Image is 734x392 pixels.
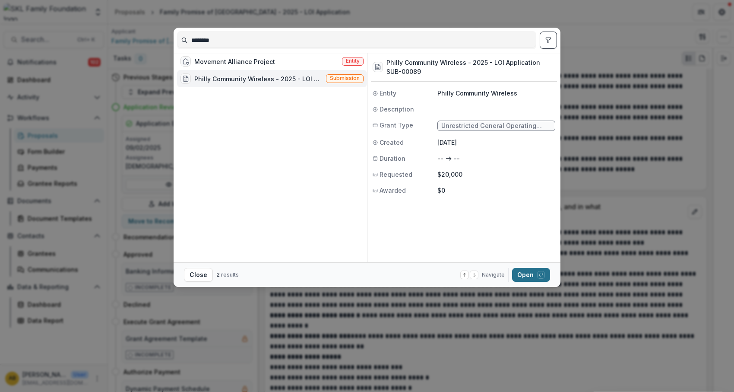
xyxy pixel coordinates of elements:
p: Philly Community Wireless [437,89,555,98]
span: Awarded [380,186,406,195]
p: -- [437,154,443,163]
p: $20,000 [437,170,555,179]
div: Philly Community Wireless - 2025 - LOI Application [194,74,323,83]
span: Grant Type [380,121,413,130]
span: results [221,271,239,278]
span: Description [380,105,414,114]
button: Close [184,268,213,282]
button: toggle filters [540,32,557,49]
p: [DATE] [437,138,555,147]
span: Created [380,138,404,147]
span: Duration [380,154,405,163]
span: Submission [330,75,360,81]
div: Movement Alliance Project [194,57,275,66]
button: Open [512,268,550,282]
span: Entity [346,58,360,64]
span: Entity [380,89,396,98]
span: Unrestricted General Operating Grant [441,122,551,130]
span: 2 [216,271,220,278]
span: Navigate [482,271,505,279]
h3: Philly Community Wireless - 2025 - LOI Application [386,58,540,67]
span: Requested [380,170,412,179]
p: $0 [437,186,555,195]
p: -- [454,154,460,163]
h3: SUB-00089 [386,67,540,76]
